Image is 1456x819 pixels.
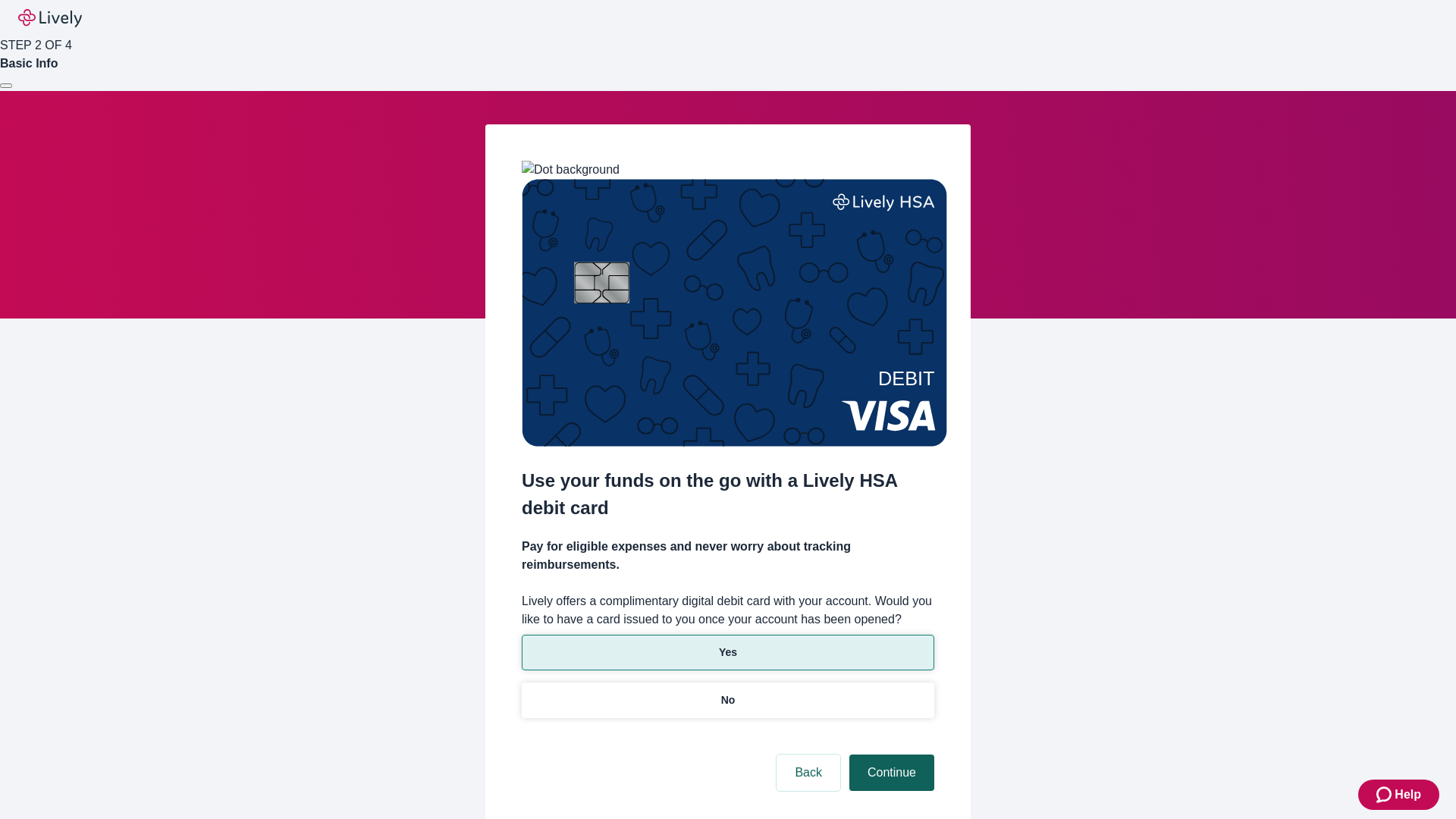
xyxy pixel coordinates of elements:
[522,179,947,447] img: Debit card
[777,755,840,791] button: Back
[522,467,934,522] h2: Use your funds on the go with a Lively HSA debit card
[522,682,934,718] button: No
[522,538,934,574] h4: Pay for eligible expenses and never worry about tracking reimbursements.
[522,635,934,670] button: Yes
[522,161,620,179] img: Dot background
[1358,780,1439,810] button: Zendesk support iconHelp
[719,645,737,661] p: Yes
[522,592,934,629] label: Lively offers a complimentary digital debit card with your account. Would you like to have a card...
[1376,786,1395,804] svg: Zendesk support icon
[849,755,934,791] button: Continue
[18,9,82,27] img: Lively
[1395,786,1421,804] span: Help
[721,692,736,708] p: No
